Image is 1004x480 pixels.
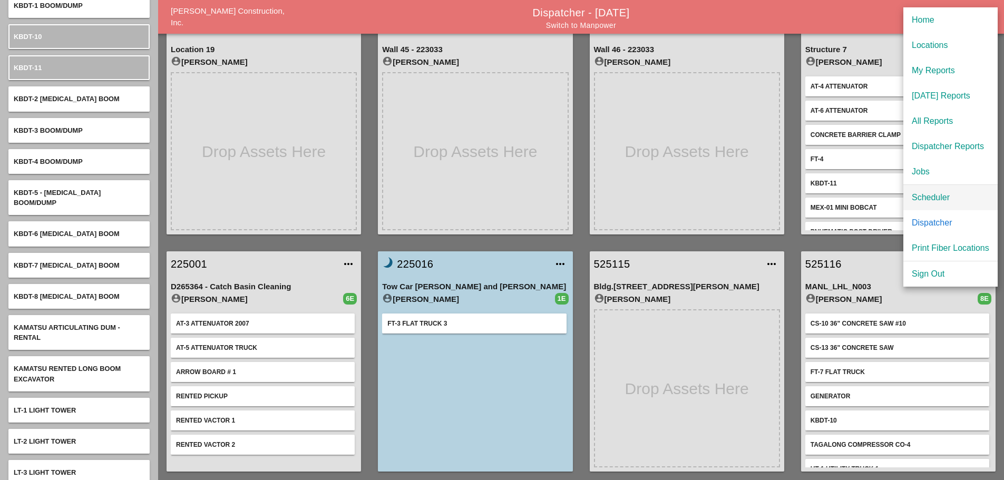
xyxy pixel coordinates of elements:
a: [PERSON_NAME] Construction, Inc. [171,6,285,27]
i: more_horiz [554,258,567,270]
div: [PERSON_NAME] [805,56,974,68]
div: AT-4 Attenuator [811,82,984,91]
span: KBDT-1 Boom/Dump [14,2,83,9]
div: [PERSON_NAME] [171,293,343,306]
div: Wall 45 - 223033 [382,44,568,56]
span: Kamatsu Articulating Dum - Rental [14,324,120,341]
span: KBDT-3 Boom/Dump [14,126,83,134]
div: CS-10 36" Concrete saw #10 [811,319,984,328]
a: Locations [903,33,998,58]
div: FT-4 [811,154,984,164]
div: Structure 7 [805,44,991,56]
i: account_circle [171,56,181,66]
a: [DATE] Reports [903,83,998,109]
div: Jobs [912,165,989,178]
div: Concrete barrier clamp [811,130,984,140]
i: account_circle [382,56,393,66]
i: more_horiz [342,258,355,270]
div: UT-1 Utility Truck 1 [811,464,984,474]
div: All Reports [912,115,989,128]
div: 8E [978,293,991,305]
i: account_circle [594,56,605,66]
a: My Reports [903,58,998,83]
div: Rented Vactor 2 [176,440,349,449]
span: KBDT-8 [MEDICAL_DATA] Boom [14,292,120,300]
div: MANL_LHL_N003 [805,281,991,293]
div: Wall 46 - 223033 [594,44,780,56]
div: Tow Car [PERSON_NAME] and [PERSON_NAME] [382,281,568,293]
a: Switch to Manpower [546,21,616,30]
div: Home [912,14,989,26]
div: [PERSON_NAME] [594,293,780,306]
div: Dispatcher Reports [912,140,989,153]
div: Generator [811,391,984,401]
div: 1E [555,293,569,305]
div: Rented Vactor 1 [176,416,349,425]
span: KBDT-11 [14,64,42,72]
div: Sign Out [912,268,989,280]
div: Rented Pickup [176,391,349,401]
span: LT-1 Light tower [14,406,76,414]
div: Pnuematic Post Driver [811,227,984,237]
span: Kamatsu Rented Long Boom Excavator [14,365,121,383]
div: Bldg.[STREET_ADDRESS][PERSON_NAME] [594,281,780,293]
div: KBDT-10 [811,416,984,425]
a: All Reports [903,109,998,134]
div: Tagalong Compressor CO-4 [811,440,984,449]
a: Dispatcher Reports [903,134,998,159]
a: 225001 [171,256,336,272]
div: AT-3 Attenuator 2007 [176,319,349,328]
span: KBDT-10 [14,33,42,41]
div: [PERSON_NAME] [805,293,978,306]
i: account_circle [805,293,816,303]
div: FT-7 Flat Truck [811,367,984,377]
a: Home [903,7,998,33]
a: Dispatcher [903,210,998,236]
div: AT-5 Attenuator Truck [176,343,349,352]
div: MEX-01 Mini BobCat [811,203,984,212]
i: account_circle [805,56,816,66]
span: LT-2 Light Tower [14,437,76,445]
div: Scheduler [912,191,989,204]
div: KBDT-11 [811,179,984,188]
div: Locations [912,39,989,52]
div: [PERSON_NAME] [382,56,568,68]
div: Arrow Board # 1 [176,367,349,377]
span: KBDT-5 - [MEDICAL_DATA] Boom/dump [14,189,101,207]
div: Print Fiber Locations [912,242,989,254]
i: brightness_3 [380,255,397,272]
a: Print Fiber Locations [903,236,998,261]
div: [DATE] Reports [912,90,989,102]
div: Dispatcher [912,217,989,229]
div: D265364 - Catch Basin Cleaning [171,281,357,293]
i: account_circle [171,293,181,303]
a: 225016 [382,256,547,272]
div: [PERSON_NAME] [382,293,554,306]
a: 525116 [805,256,970,272]
i: more_horiz [765,258,778,270]
i: account_circle [382,293,393,303]
span: KBDT-4 Boom/Dump [14,158,83,165]
i: account_circle [594,293,605,303]
div: CS-13 36" concrete saw [811,343,984,352]
div: My Reports [912,64,989,77]
span: KBDT-6 [MEDICAL_DATA] Boom [14,230,120,238]
div: AT-6 Attenuator [811,106,984,115]
div: FT-3 Flat Truck 3 [387,319,561,328]
div: Location 19 [171,44,357,56]
div: 6E [343,293,357,305]
span: KBDT-2 [MEDICAL_DATA] Boom [14,95,120,103]
a: Scheduler [903,185,998,210]
span: LT-3 Light Tower [14,468,76,476]
span: KBDT-7 [MEDICAL_DATA] Boom [14,261,120,269]
div: [PERSON_NAME] [594,56,780,68]
a: 525115 [594,256,759,272]
a: Jobs [903,159,998,184]
a: Dispatcher - [DATE] [533,7,630,18]
div: [PERSON_NAME] [171,56,357,68]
